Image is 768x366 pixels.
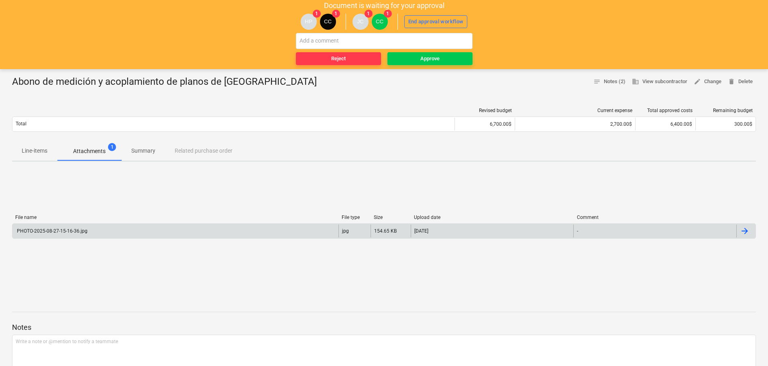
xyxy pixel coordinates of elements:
span: CC [324,18,332,25]
div: Size [374,215,407,220]
p: Line-items [22,147,47,155]
span: Change [694,77,721,86]
div: Upload date [414,215,570,220]
div: [DATE] [414,228,428,234]
div: 6,700.00$ [454,118,515,131]
div: 6,400.00$ [635,118,695,131]
div: Revised budget [458,108,512,113]
span: 1 [313,10,321,18]
div: - [577,228,578,234]
button: Delete [725,76,756,88]
span: business [632,78,639,85]
div: Comment [577,215,733,220]
button: End approval workflow [404,15,468,28]
div: Hercilia Palma [301,14,317,30]
div: Reject [331,54,346,63]
div: Carlos Cedeno [372,14,388,30]
p: Notes [12,323,756,332]
p: Document is waiting for your approval [324,1,444,10]
button: Change [691,76,725,88]
div: jpg [342,228,349,234]
div: End approval workflow [408,17,464,27]
div: Approve [420,54,440,63]
span: delete [728,78,735,85]
span: View subcontractor [632,77,687,86]
span: edit [694,78,701,85]
div: 2,700.00$ [518,121,632,127]
p: Attachments [73,147,106,155]
button: Reject [296,52,381,65]
span: JC [357,18,363,25]
button: View subcontractor [629,76,691,88]
input: Add a comment [296,33,473,49]
span: 1 [332,10,340,18]
p: Total [16,121,26,127]
div: 154.65 KB [374,228,397,234]
div: Abono de medición y acoplamiento de planos de [GEOGRAPHIC_DATA] [12,76,323,88]
div: Total approved costs [639,108,693,113]
iframe: Chat Widget [728,327,768,366]
button: Notes (2) [590,76,629,88]
span: 1 [108,143,116,151]
span: 1 [365,10,373,18]
span: notes [593,78,601,85]
div: Remaining budget [699,108,753,113]
div: Carlos Cedeno [320,14,336,30]
div: Current expense [518,108,632,113]
span: Notes (2) [593,77,625,86]
span: HP [305,18,312,25]
span: CC [376,18,383,25]
div: File type [342,215,367,220]
div: PHOTO-2025-08-27-15-16-36.jpg [16,228,88,234]
span: 300.00$ [734,121,752,127]
div: Javier Cattan [352,14,369,30]
span: Delete [728,77,753,86]
p: Summary [131,147,155,155]
span: 1 [384,10,392,18]
div: File name [15,215,335,220]
button: Approve [387,52,473,65]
